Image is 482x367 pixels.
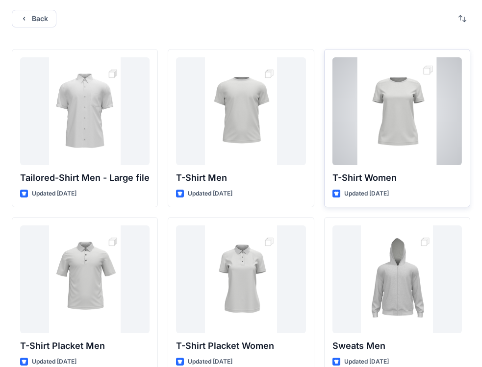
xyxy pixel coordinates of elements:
p: Sweats Men [332,339,462,353]
button: Back [12,10,56,27]
a: T-Shirt Placket Men [20,225,150,333]
p: Updated [DATE] [344,189,389,199]
p: T-Shirt Placket Men [20,339,150,353]
a: T-Shirt Men [176,57,305,165]
p: Updated [DATE] [32,189,76,199]
p: Updated [DATE] [32,357,76,367]
a: Sweats Men [332,225,462,333]
p: T-Shirt Men [176,171,305,185]
a: T-Shirt Placket Women [176,225,305,333]
p: Updated [DATE] [188,189,232,199]
a: T-Shirt Women [332,57,462,165]
a: Tailored-Shirt Men - Large file [20,57,150,165]
p: T-Shirt Placket Women [176,339,305,353]
p: T-Shirt Women [332,171,462,185]
p: Tailored-Shirt Men - Large file [20,171,150,185]
p: Updated [DATE] [344,357,389,367]
p: Updated [DATE] [188,357,232,367]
